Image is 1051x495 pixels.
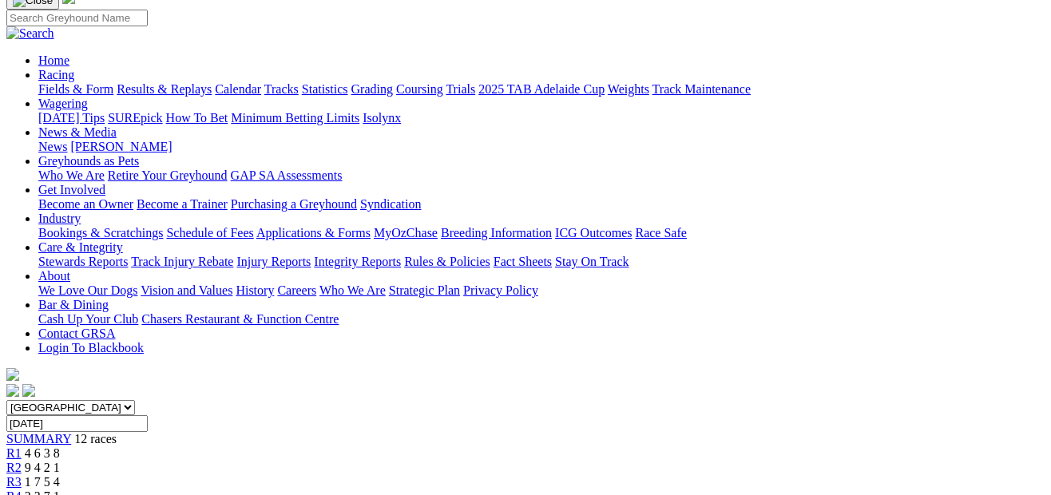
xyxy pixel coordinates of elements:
[351,82,393,96] a: Grading
[38,183,105,196] a: Get Involved
[38,140,67,153] a: News
[635,226,686,240] a: Race Safe
[166,111,228,125] a: How To Bet
[38,82,113,96] a: Fields & Form
[38,111,105,125] a: [DATE] Tips
[38,298,109,311] a: Bar & Dining
[38,269,70,283] a: About
[446,82,475,96] a: Trials
[231,197,357,211] a: Purchasing a Greyhound
[38,82,1045,97] div: Racing
[374,226,438,240] a: MyOzChase
[236,255,311,268] a: Injury Reports
[166,226,253,240] a: Schedule of Fees
[319,283,386,297] a: Who We Are
[256,226,371,240] a: Applications & Forms
[6,368,19,381] img: logo-grsa-white.png
[478,82,605,96] a: 2025 TAB Adelaide Cup
[38,327,115,340] a: Contact GRSA
[652,82,751,96] a: Track Maintenance
[38,168,1045,183] div: Greyhounds as Pets
[494,255,552,268] a: Fact Sheets
[396,82,443,96] a: Coursing
[38,168,105,182] a: Who We Are
[70,140,172,153] a: [PERSON_NAME]
[141,312,339,326] a: Chasers Restaurant & Function Centre
[555,255,629,268] a: Stay On Track
[38,125,117,139] a: News & Media
[38,154,139,168] a: Greyhounds as Pets
[38,255,128,268] a: Stewards Reports
[38,197,133,211] a: Become an Owner
[363,111,401,125] a: Isolynx
[141,283,232,297] a: Vision and Values
[555,226,632,240] a: ICG Outcomes
[38,312,138,326] a: Cash Up Your Club
[6,461,22,474] a: R2
[277,283,316,297] a: Careers
[38,97,88,110] a: Wagering
[38,226,1045,240] div: Industry
[6,384,19,397] img: facebook.svg
[131,255,233,268] a: Track Injury Rebate
[441,226,552,240] a: Breeding Information
[6,446,22,460] a: R1
[38,341,144,354] a: Login To Blackbook
[25,461,60,474] span: 9 4 2 1
[22,384,35,397] img: twitter.svg
[38,212,81,225] a: Industry
[236,283,274,297] a: History
[38,312,1045,327] div: Bar & Dining
[264,82,299,96] a: Tracks
[608,82,649,96] a: Weights
[108,111,162,125] a: SUREpick
[25,446,60,460] span: 4 6 3 8
[38,68,74,81] a: Racing
[38,53,69,67] a: Home
[38,240,123,254] a: Care & Integrity
[6,475,22,489] a: R3
[38,140,1045,154] div: News & Media
[38,283,137,297] a: We Love Our Dogs
[38,226,163,240] a: Bookings & Scratchings
[231,168,343,182] a: GAP SA Assessments
[6,415,148,432] input: Select date
[38,255,1045,269] div: Care & Integrity
[6,26,54,41] img: Search
[137,197,228,211] a: Become a Trainer
[6,10,148,26] input: Search
[463,283,538,297] a: Privacy Policy
[74,432,117,445] span: 12 races
[117,82,212,96] a: Results & Replays
[38,197,1045,212] div: Get Involved
[38,111,1045,125] div: Wagering
[231,111,359,125] a: Minimum Betting Limits
[6,432,71,445] a: SUMMARY
[215,82,261,96] a: Calendar
[38,283,1045,298] div: About
[314,255,401,268] a: Integrity Reports
[360,197,421,211] a: Syndication
[389,283,460,297] a: Strategic Plan
[302,82,348,96] a: Statistics
[404,255,490,268] a: Rules & Policies
[25,475,60,489] span: 1 7 5 4
[108,168,228,182] a: Retire Your Greyhound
